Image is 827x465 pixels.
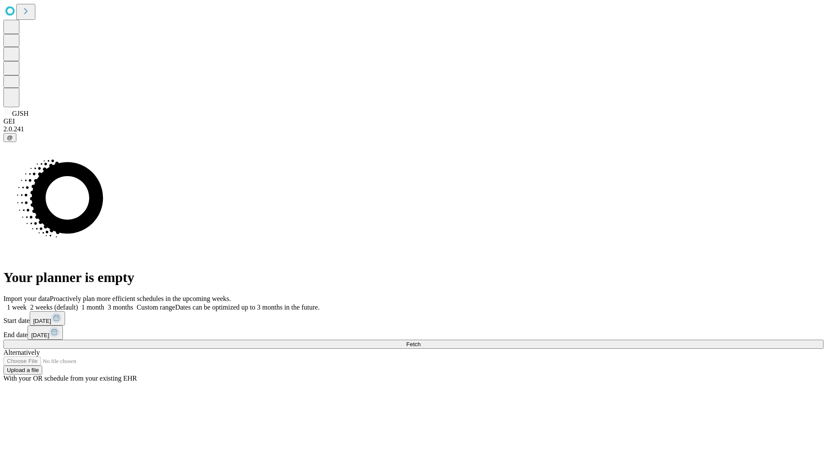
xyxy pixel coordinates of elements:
span: [DATE] [33,318,51,324]
span: 3 months [108,304,133,311]
span: Alternatively [3,349,40,356]
span: Dates can be optimized up to 3 months in the future. [175,304,320,311]
span: Custom range [137,304,175,311]
span: 1 week [7,304,27,311]
span: 2 weeks (default) [30,304,78,311]
button: [DATE] [28,325,63,340]
span: 1 month [81,304,104,311]
span: GJSH [12,110,28,117]
span: Fetch [406,341,420,347]
div: End date [3,325,824,340]
span: [DATE] [31,332,49,338]
div: Start date [3,311,824,325]
button: Fetch [3,340,824,349]
span: Proactively plan more efficient schedules in the upcoming weeks. [50,295,231,302]
span: @ [7,134,13,141]
span: With your OR schedule from your existing EHR [3,375,137,382]
button: [DATE] [30,311,65,325]
div: GEI [3,118,824,125]
span: Import your data [3,295,50,302]
button: @ [3,133,16,142]
div: 2.0.241 [3,125,824,133]
h1: Your planner is empty [3,270,824,285]
button: Upload a file [3,366,42,375]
